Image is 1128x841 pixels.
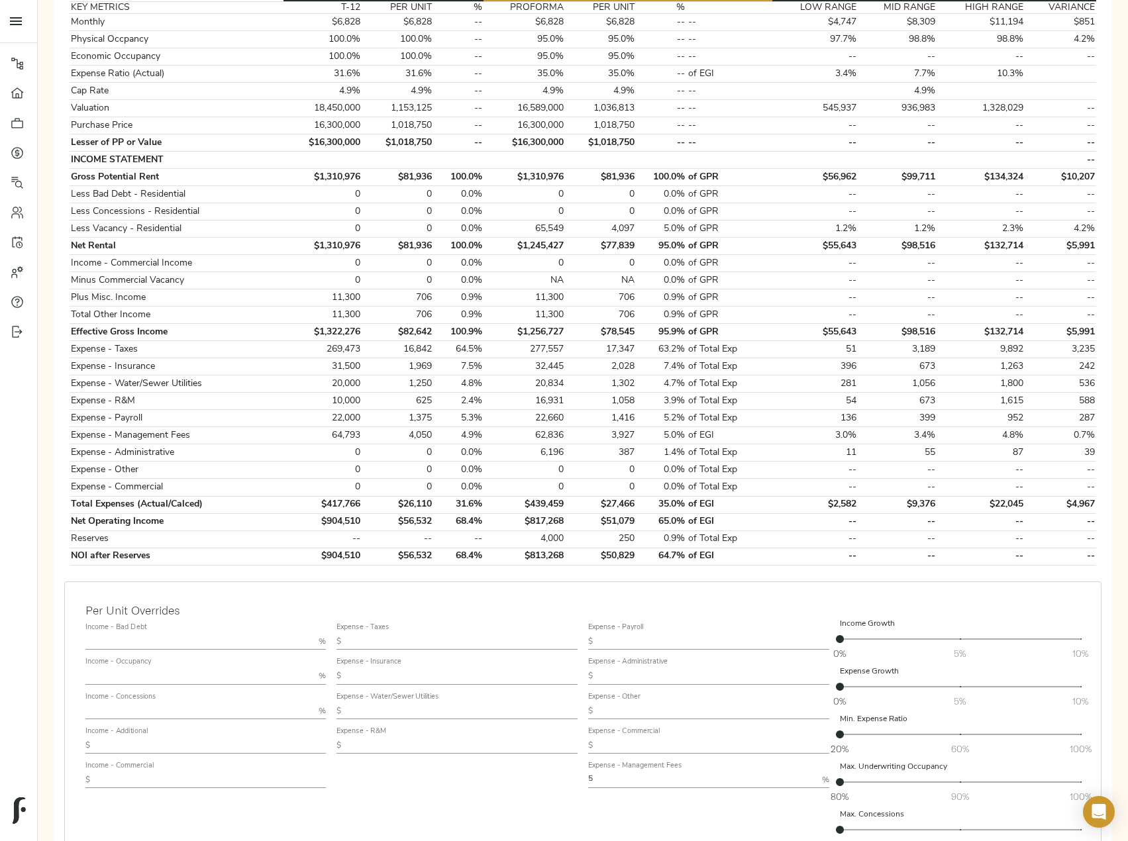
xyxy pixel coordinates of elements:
[565,134,637,152] td: $1,018,750
[70,375,283,393] td: Expense - Water/Sewer Utilities
[637,221,687,238] td: 5.0%
[283,66,362,83] td: 31.6%
[1025,341,1096,358] td: 3,235
[565,341,637,358] td: 17,347
[70,14,283,31] td: Monthly
[937,289,1025,307] td: --
[70,203,283,221] td: Less Concessions - Residential
[70,341,283,358] td: Expense - Taxes
[937,117,1025,134] td: --
[433,238,484,255] td: 100.0%
[937,238,1025,255] td: $132,714
[687,238,772,255] td: of GPR
[565,358,637,375] td: 2,028
[433,2,484,14] th: %
[772,134,858,152] td: --
[858,169,937,186] td: $99,711
[588,659,668,666] label: Expense - Administrative
[637,66,687,83] td: --
[637,375,687,393] td: 4.7%
[336,728,386,735] label: Expense - R&M
[937,324,1025,341] td: $132,714
[858,48,937,66] td: --
[772,341,858,358] td: 51
[937,66,1025,83] td: 10.3%
[1025,186,1096,203] td: --
[637,272,687,289] td: 0.0%
[362,255,434,272] td: 0
[1025,117,1096,134] td: --
[565,186,637,203] td: 0
[283,238,362,255] td: $1,310,976
[565,393,637,410] td: 1,058
[951,790,969,803] span: 90%
[687,203,772,221] td: of GPR
[937,375,1025,393] td: 1,800
[85,728,148,735] label: Income - Additional
[70,152,283,169] td: INCOME STATEMENT
[687,66,772,83] td: of EGI
[1025,2,1096,14] th: VARIANCE
[858,255,937,272] td: --
[283,83,362,100] td: 4.9%
[484,324,565,341] td: $1,256,727
[70,169,283,186] td: Gross Potential Rent
[637,238,687,255] td: 95.0%
[70,255,283,272] td: Income - Commercial Income
[937,48,1025,66] td: --
[362,341,434,358] td: 16,842
[70,272,283,289] td: Minus Commercial Vacancy
[362,375,434,393] td: 1,250
[70,2,283,14] th: KEY METRICS
[772,66,858,83] td: 3.4%
[336,693,439,701] label: Expense - Water/Sewer Utilities
[283,272,362,289] td: 0
[484,375,565,393] td: 20,834
[687,289,772,307] td: of GPR
[283,186,362,203] td: 0
[362,221,434,238] td: 0
[283,393,362,410] td: 10,000
[1025,152,1096,169] td: --
[687,117,772,134] td: --
[858,358,937,375] td: 673
[1025,307,1096,324] td: --
[954,695,966,708] span: 5%
[937,203,1025,221] td: --
[858,66,937,83] td: 7.7%
[1072,647,1088,660] span: 10%
[772,324,858,341] td: $55,643
[772,238,858,255] td: $55,643
[637,169,687,186] td: 100.0%
[1025,14,1096,31] td: $851
[1025,100,1096,117] td: --
[588,624,643,632] label: Expense - Payroll
[772,100,858,117] td: 545,937
[362,134,434,152] td: $1,018,750
[637,393,687,410] td: 3.9%
[1083,796,1115,828] div: Open Intercom Messenger
[833,647,846,660] span: 0%
[433,358,484,375] td: 7.5%
[954,647,966,660] span: 5%
[1025,324,1096,341] td: $5,991
[70,48,283,66] td: Economic Occupancy
[362,14,434,31] td: $6,828
[772,272,858,289] td: --
[85,763,154,770] label: Income - Commercial
[687,169,772,186] td: of GPR
[433,134,484,152] td: --
[362,358,434,375] td: 1,969
[1025,289,1096,307] td: --
[937,341,1025,358] td: 9,892
[70,31,283,48] td: Physical Occpancy
[1025,238,1096,255] td: $5,991
[565,14,637,31] td: $6,828
[772,186,858,203] td: --
[937,134,1025,152] td: --
[362,238,434,255] td: $81,936
[433,48,484,66] td: --
[833,695,846,708] span: 0%
[433,31,484,48] td: --
[484,14,565,31] td: $6,828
